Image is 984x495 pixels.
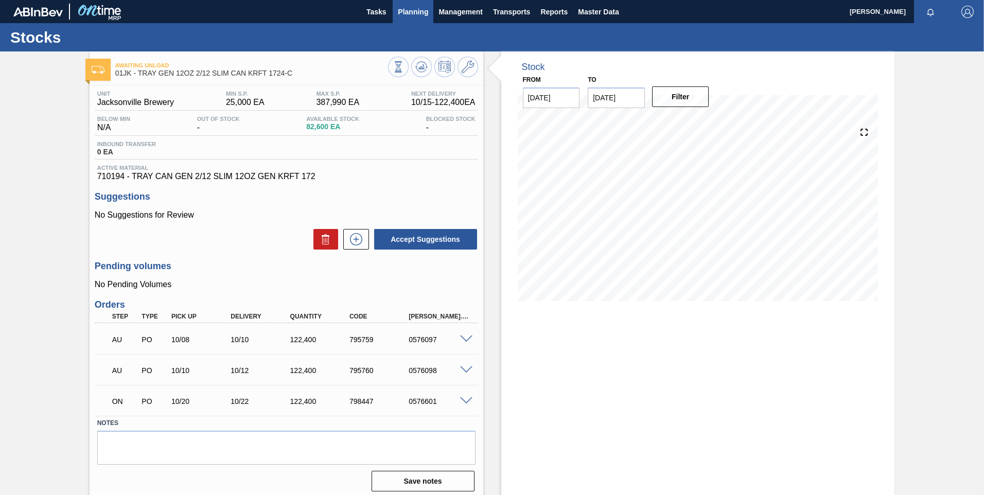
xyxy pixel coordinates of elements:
button: Update Chart [411,57,432,77]
span: Jacksonville Brewery [97,98,174,107]
button: Save notes [372,471,475,491]
h3: Pending volumes [95,261,478,272]
div: 10/22/2025 [228,397,294,405]
span: 25,000 EA [226,98,265,107]
img: Ícone [92,66,104,74]
div: Delete Suggestions [308,229,338,250]
button: Filter [652,86,709,107]
span: Transports [493,6,530,18]
div: Delivery [228,313,294,320]
span: Management [438,6,483,18]
span: 82,600 EA [306,123,359,131]
span: 10/15 - 122,400 EA [411,98,476,107]
span: 387,990 EA [316,98,359,107]
div: 798447 [347,397,413,405]
div: - [424,116,478,132]
p: No Suggestions for Review [95,210,478,220]
div: 10/08/2025 [169,335,235,344]
input: mm/dd/yyyy [523,87,580,108]
div: Purchase order [139,397,170,405]
span: 0 EA [97,148,156,156]
div: Code [347,313,413,320]
label: Notes [97,416,476,431]
div: 122,400 [288,397,354,405]
div: - [195,116,242,132]
div: Type [139,313,170,320]
img: TNhmsLtSVTkK8tSr43FrP2fwEKptu5GPRR3wAAAABJRU5ErkJggg== [13,7,63,16]
div: 795759 [347,335,413,344]
button: Stocks Overview [388,57,409,77]
div: N/A [95,116,133,132]
button: Notifications [914,5,947,19]
div: Stock [522,62,545,73]
div: Accept Suggestions [369,228,478,251]
h1: Stocks [10,31,193,43]
div: Purchase order [139,335,170,344]
button: Go to Master Data / General [458,57,478,77]
h3: Suggestions [95,191,478,202]
span: MAX S.P. [316,91,359,97]
button: Schedule Inventory [434,57,455,77]
span: Active Material [97,165,476,171]
div: Awaiting Unload [110,328,140,351]
span: Out Of Stock [197,116,240,122]
span: Next Delivery [411,91,476,97]
div: 10/10/2025 [169,366,235,375]
p: AU [112,366,138,375]
span: MIN S.P. [226,91,265,97]
div: Pick up [169,313,235,320]
span: 01JK - TRAY GEN 12OZ 2/12 SLIM CAN KRFT 1724-C [115,69,388,77]
div: 122,400 [288,335,354,344]
span: Reports [540,6,568,18]
div: Awaiting Unload [110,359,140,382]
div: 10/20/2025 [169,397,235,405]
span: Inbound Transfer [97,141,156,147]
h3: Orders [95,299,478,310]
img: Logout [961,6,974,18]
label: From [523,76,541,83]
div: 0576601 [406,397,472,405]
span: Master Data [578,6,619,18]
div: Purchase order [139,366,170,375]
div: Step [110,313,140,320]
div: [PERSON_NAME]. ID [406,313,472,320]
div: Negotiating Order [110,390,140,413]
div: 122,400 [288,366,354,375]
span: Tasks [365,6,388,18]
input: mm/dd/yyyy [588,87,645,108]
div: 10/10/2025 [228,335,294,344]
span: Planning [398,6,428,18]
span: Below Min [97,116,130,122]
button: Accept Suggestions [374,229,477,250]
div: 795760 [347,366,413,375]
p: ON [112,397,138,405]
div: Quantity [288,313,354,320]
span: Unit [97,91,174,97]
p: No Pending Volumes [95,280,478,289]
span: Blocked Stock [426,116,476,122]
span: Available Stock [306,116,359,122]
span: Awaiting Unload [115,62,388,68]
div: 10/12/2025 [228,366,294,375]
div: New suggestion [338,229,369,250]
div: 0576098 [406,366,472,375]
span: 710194 - TRAY CAN GEN 2/12 SLIM 12OZ GEN KRFT 172 [97,172,476,181]
p: AU [112,335,138,344]
div: 0576097 [406,335,472,344]
label: to [588,76,596,83]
